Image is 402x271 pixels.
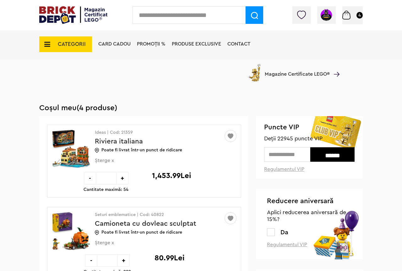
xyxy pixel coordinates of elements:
img: Riviera italiana [52,125,90,172]
p: 1,453.99Lei [152,172,191,180]
a: Produse exclusive [172,41,221,46]
div: + [116,172,128,184]
p: Seturi emblematice | Cod: 40822 [95,213,231,217]
span: Da [280,229,288,236]
span: Aplici reducerea aniversară de 15%? [267,209,352,223]
a: Riviera italiana [95,138,143,145]
span: Puncte VIP [264,123,355,132]
a: Camioneta cu dovleac sculptat [95,220,196,227]
span: Șterge x [95,240,216,253]
p: Cantitate maximă: 54 [84,187,128,192]
a: Contact [227,41,250,46]
p: Poate fi livrat într-un punct de ridicare [95,230,231,235]
div: + [117,254,130,267]
span: Deții 22945 puncte VIP [264,135,355,142]
p: Ideas | Cod: 21359 [95,130,231,135]
span: Magazine Certificate LEGO® [265,63,330,77]
p: 80.99Lei [155,254,184,262]
a: Card Cadou [98,41,131,46]
a: Regulamentul VIP [264,167,304,172]
span: (4 produse) [77,104,117,112]
a: Magazine Certificate LEGO® [330,64,340,69]
a: PROMOȚII % [137,41,166,46]
p: Poate fi livrat într-un punct de ridicare [95,148,231,152]
img: Camioneta cu dovleac sculptat [52,207,90,254]
a: Regulamentul VIP [267,242,307,247]
small: 4 [356,12,363,19]
div: - [85,254,97,267]
span: Șterge x [95,158,216,171]
span: CATEGORII [58,41,86,47]
span: Reducere aniversară [267,197,352,206]
div: - [84,172,96,184]
h1: Coșul meu [39,104,363,112]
